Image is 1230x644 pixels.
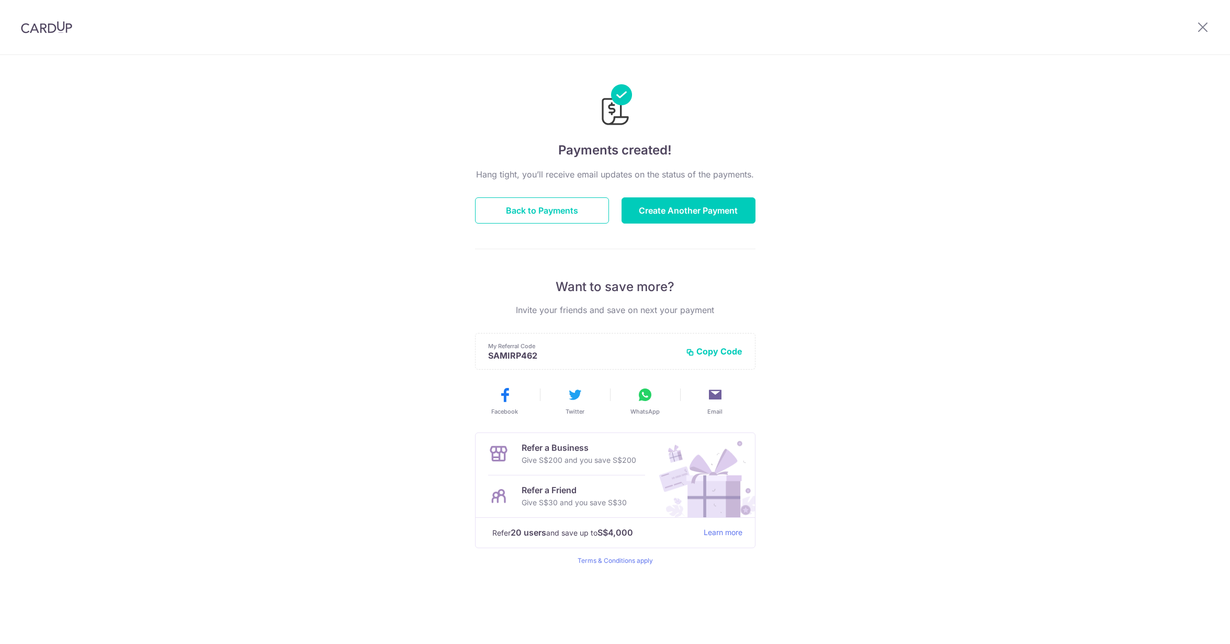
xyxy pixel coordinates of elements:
[544,386,606,416] button: Twitter
[630,407,660,416] span: WhatsApp
[475,141,755,160] h4: Payments created!
[475,197,609,224] button: Back to Payments
[474,386,536,416] button: Facebook
[649,433,755,517] img: Refer
[578,557,653,564] a: Terms & Conditions apply
[491,407,518,416] span: Facebook
[707,407,723,416] span: Email
[21,21,72,34] img: CardUp
[492,526,695,539] p: Refer and save up to
[686,346,742,357] button: Copy Code
[704,526,742,539] a: Learn more
[522,441,636,454] p: Refer a Business
[622,197,755,224] button: Create Another Payment
[475,279,755,295] p: Want to save more?
[475,304,755,316] p: Invite your friends and save on next your payment
[597,526,633,539] strong: S$4,000
[614,386,676,416] button: WhatsApp
[511,526,546,539] strong: 20 users
[684,386,746,416] button: Email
[475,168,755,181] p: Hang tight, you’ll receive email updates on the status of the payments.
[488,342,678,350] p: My Referral Code
[522,496,627,509] p: Give S$30 and you save S$30
[566,407,584,416] span: Twitter
[488,350,678,361] p: SAMIRP462
[522,454,636,467] p: Give S$200 and you save S$200
[522,484,627,496] p: Refer a Friend
[599,84,632,128] img: Payments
